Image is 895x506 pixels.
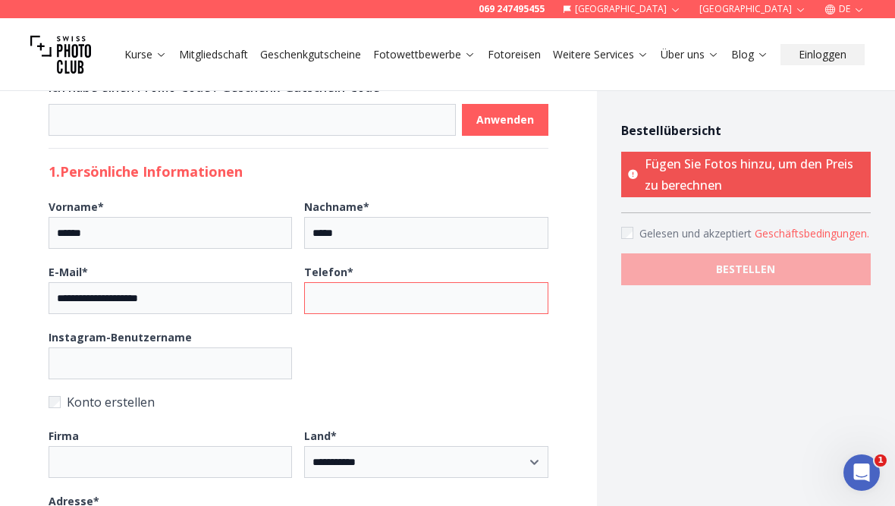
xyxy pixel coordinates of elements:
b: Instagram-Benutzername [49,330,192,344]
button: Einloggen [780,44,865,65]
a: Mitgliedschaft [179,47,248,62]
b: Telefon * [304,265,353,279]
b: Vorname * [49,200,104,214]
button: Anwenden [462,104,548,136]
span: Gelesen und akzeptiert [639,226,755,240]
a: Geschenkgutscheine [260,47,361,62]
button: Blog [725,44,774,65]
button: Mitgliedschaft [173,44,254,65]
button: BESTELLEN [621,253,871,285]
button: Fotoreisen [482,44,547,65]
button: Accept termsGelesen und akzeptiert [755,226,869,241]
button: Kurse [118,44,173,65]
input: Telefon* [304,282,548,314]
button: Über uns [655,44,725,65]
label: Konto erstellen [49,391,548,413]
b: BESTELLEN [716,262,775,277]
iframe: Intercom live chat [843,454,880,491]
b: Land * [304,429,337,443]
h2: 1. Persönliche Informationen [49,161,548,182]
input: Firma [49,446,292,478]
input: Accept terms [621,227,633,239]
b: Firma [49,429,79,443]
a: Über uns [661,47,719,62]
img: Swiss photo club [30,24,91,85]
input: Nachname* [304,217,548,249]
span: 1 [875,454,887,467]
input: Konto erstellen [49,396,61,408]
input: Instagram-Benutzername [49,347,292,379]
button: Geschenkgutscheine [254,44,367,65]
b: Nachname * [304,200,369,214]
a: Fotowettbewerbe [373,47,476,62]
a: Blog [731,47,768,62]
button: Weitere Services [547,44,655,65]
b: Anwenden [476,112,534,127]
h4: Bestellübersicht [621,121,871,140]
b: E-Mail * [49,265,88,279]
input: E-Mail* [49,282,292,314]
p: Fügen Sie Fotos hinzu, um den Preis zu berechnen [621,152,871,197]
a: Weitere Services [553,47,648,62]
input: Vorname* [49,217,292,249]
button: Fotowettbewerbe [367,44,482,65]
a: 069 247495455 [479,3,545,15]
a: Kurse [124,47,167,62]
a: Fotoreisen [488,47,541,62]
select: Land* [304,446,548,478]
